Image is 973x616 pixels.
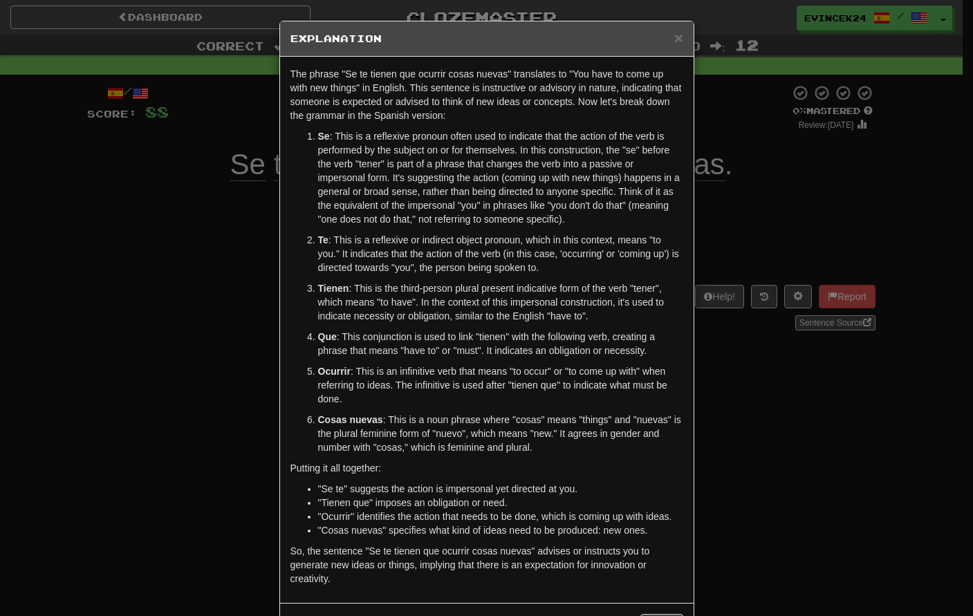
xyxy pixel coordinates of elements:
li: "Se te" suggests the action is impersonal yet directed at you. [318,482,683,496]
p: : This is a reflexive pronoun often used to indicate that the action of the verb is performed by ... [318,129,683,226]
button: Close [674,30,683,45]
p: : This is a noun phrase where "cosas" means "things" and "nuevas" is the plural feminine form of ... [318,413,683,454]
h5: Explanation [290,32,683,46]
strong: Se [318,131,330,142]
p: : This is a reflexive or indirect object pronoun, which in this context, means "to you." It indic... [318,233,683,274]
strong: Que [318,331,337,342]
p: Putting it all together: [290,461,683,475]
strong: Cosas nuevas [318,414,383,425]
strong: Tienen [318,283,349,294]
p: : This is the third-person plural present indicative form of the verb "tener", which means "to ha... [318,281,683,323]
strong: Te [318,234,328,245]
li: "Tienen que" imposes an obligation or need. [318,496,683,510]
li: "Ocurrir" identifies the action that needs to be done, which is coming up with ideas. [318,510,683,523]
p: So, the sentence "Se te tienen que ocurrir cosas nuevas" advises or instructs you to generate new... [290,544,683,586]
span: × [674,30,683,46]
p: The phrase "Se te tienen que ocurrir cosas nuevas" translates to "You have to come up with new th... [290,67,683,122]
li: "Cosas nuevas" specifies what kind of ideas need to be produced: new ones. [318,523,683,537]
strong: Ocurrir [318,366,351,377]
p: : This is an infinitive verb that means "to occur" or "to come up with" when referring to ideas. ... [318,364,683,406]
p: : This conjunction is used to link "tienen" with the following verb, creating a phrase that means... [318,330,683,357]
